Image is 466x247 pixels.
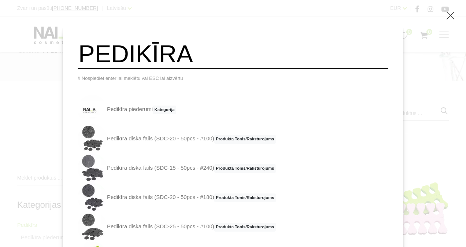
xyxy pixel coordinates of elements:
span: Kategorija [153,106,176,114]
span: # Nospiediet enter lai meklētu vai ESC lai aizvērtu [78,75,183,81]
img: SDC-15(coarse)) - #100 - Pedikīra diska faili 100griti, Ø 15mm SDC-15(medium) - #180 - Pedikīra d... [78,212,107,242]
input: Meklēt produktus ... [78,39,388,69]
span: Produkta Tonis/Raksturojums [214,135,276,144]
img: SDC-15(coarse)) - #100 - Pedikīra diska faili 100griti, Ø 15mm SDC-15(medium) - #180 - Pedikīra d... [78,124,107,154]
span: Produkta Tonis/Raksturojums [214,164,276,173]
a: Pedikīra diska fails (SDC-15 - 50pcs - #240)Produkta Tonis/Raksturojums [78,154,276,183]
a: Pedikīra piederumiKategorija [78,95,176,124]
img: SDC-15(coarse)) - #100 - Pedikīra diska faili 100griti, Ø 15mm SDC-15(medium) - #180 - Pedikīra d... [78,183,107,212]
span: Produkta Tonis/Raksturojums [214,223,276,232]
a: Pedikīra diska fails (SDC-25 - 50pcs - #100)Produkta Tonis/Raksturojums [78,212,276,242]
a: Pedikīra diska fails (SDC-20 - 50pcs - #100)Produkta Tonis/Raksturojums [78,124,276,154]
span: Produkta Tonis/Raksturojums [214,193,276,202]
img: SDC-15(coarse)) - #100 - Pedikīra diska faili 100griti, Ø 15mm SDC-15(medium) - #180 - Pedikīra d... [78,154,107,183]
a: Pedikīra diska fails (SDC-20 - 50pcs - #180)Produkta Tonis/Raksturojums [78,183,276,212]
